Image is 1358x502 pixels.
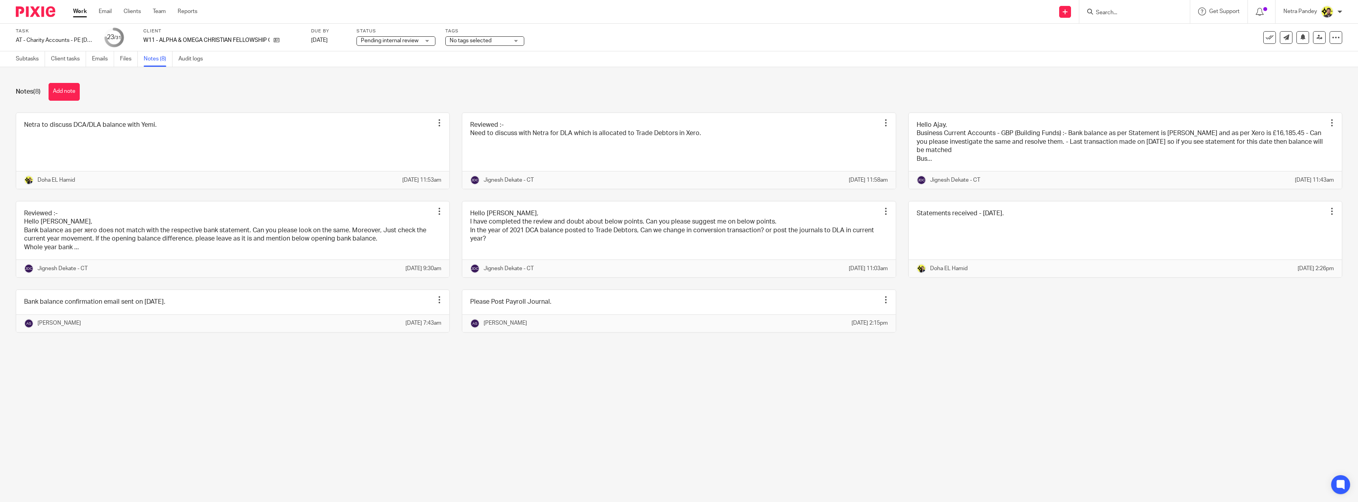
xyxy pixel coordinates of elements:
img: svg%3E [470,319,480,328]
img: svg%3E [917,175,926,185]
img: svg%3E [470,264,480,273]
img: Pixie [16,6,55,17]
label: Task [16,28,95,34]
div: AT - Charity Accounts - PE [DATE] [16,36,95,44]
label: Tags [445,28,524,34]
p: Netra Pandey [1283,8,1317,15]
a: Notes (8) [144,51,173,67]
img: Netra-New-Starbridge-Yellow.jpg [1321,6,1334,18]
p: Jignesh Dekate - CT [930,176,980,184]
a: Work [73,8,87,15]
span: (8) [33,88,41,95]
input: Search [1095,9,1166,17]
a: Subtasks [16,51,45,67]
span: Pending internal review [361,38,418,43]
a: Emails [92,51,114,67]
p: Doha EL Hamid [38,176,75,184]
p: [DATE] 11:58am [849,176,888,184]
img: Doha-Starbridge.jpg [24,175,34,185]
label: Status [356,28,435,34]
a: Clients [124,8,141,15]
p: [PERSON_NAME] [484,319,527,327]
p: Jignesh Dekate - CT [484,265,534,273]
button: Add note [49,83,80,101]
div: AT - Charity Accounts - PE 31-12-2024 [16,36,95,44]
p: Jignesh Dekate - CT [38,265,88,273]
a: Client tasks [51,51,86,67]
p: [DATE] 7:43am [405,319,441,327]
h1: Notes [16,88,41,96]
div: 23 [107,33,121,42]
small: /31 [114,36,121,40]
span: [DATE] [311,38,328,43]
p: Doha EL Hamid [930,265,968,273]
a: Team [153,8,166,15]
img: svg%3E [24,264,34,273]
label: Due by [311,28,347,34]
p: [DATE] 11:03am [849,265,888,273]
a: Email [99,8,112,15]
p: [DATE] 9:30am [405,265,441,273]
img: svg%3E [24,319,34,328]
a: Reports [178,8,197,15]
a: Files [120,51,138,67]
p: [PERSON_NAME] [38,319,81,327]
span: No tags selected [450,38,491,43]
span: Get Support [1209,9,1240,14]
img: svg%3E [470,175,480,185]
a: Audit logs [178,51,209,67]
img: Doha-Starbridge.jpg [917,264,926,273]
p: [DATE] 11:43am [1295,176,1334,184]
p: W11 - ALPHA & OMEGA CHRISTIAN FELLOWSHIP OUTREACH MINISTRIES [143,36,270,44]
label: Client [143,28,301,34]
p: Jignesh Dekate - CT [484,176,534,184]
p: [DATE] 2:15pm [852,319,888,327]
p: [DATE] 11:53am [402,176,441,184]
p: [DATE] 2:26pm [1298,265,1334,273]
